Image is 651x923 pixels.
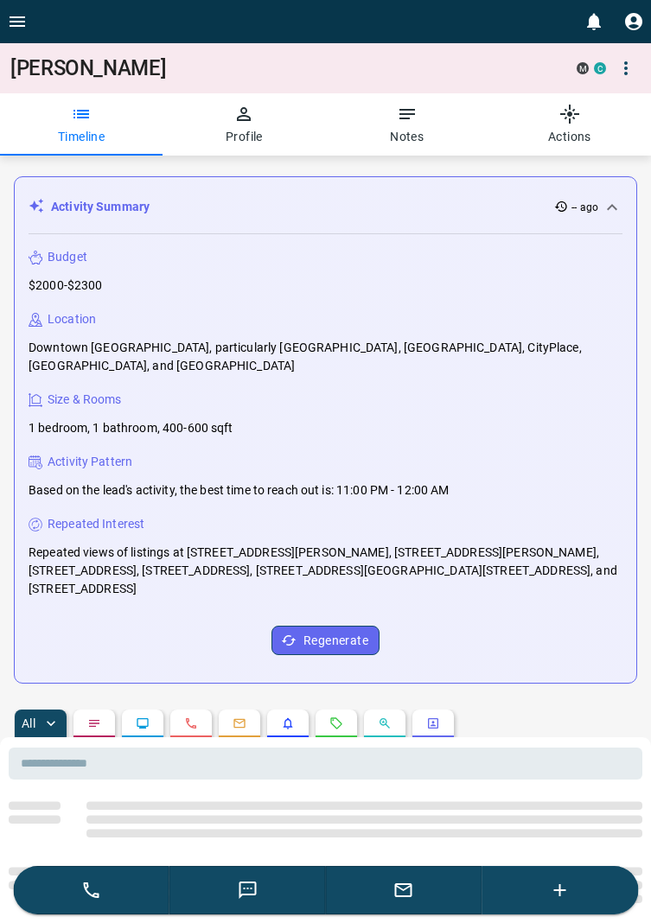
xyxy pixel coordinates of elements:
[378,716,392,730] svg: Opportunities
[184,716,198,730] svg: Calls
[281,716,295,730] svg: Listing Alerts
[136,716,150,730] svg: Lead Browsing Activity
[326,93,488,156] button: Notes
[571,200,598,215] p: -- ago
[271,626,380,655] button: Regenerate
[329,716,343,730] svg: Requests
[29,419,233,437] p: 1 bedroom, 1 bathroom, 400-600 sqft
[10,56,551,80] h1: [PERSON_NAME]
[29,339,622,375] p: Downtown [GEOGRAPHIC_DATA], particularly [GEOGRAPHIC_DATA], [GEOGRAPHIC_DATA], CityPlace, [GEOGRA...
[29,481,450,500] p: Based on the lead's activity, the best time to reach out is: 11:00 PM - 12:00 AM
[48,391,122,409] p: Size & Rooms
[48,515,144,533] p: Repeated Interest
[29,544,622,598] p: Repeated views of listings at [STREET_ADDRESS][PERSON_NAME], [STREET_ADDRESS][PERSON_NAME], [STRE...
[48,248,87,266] p: Budget
[87,716,101,730] svg: Notes
[616,4,651,39] button: Profile
[594,62,606,74] div: condos.ca
[233,716,246,730] svg: Emails
[577,62,589,74] div: mrloft.ca
[426,716,440,730] svg: Agent Actions
[48,453,132,471] p: Activity Pattern
[48,310,96,328] p: Location
[488,93,651,156] button: Actions
[163,93,325,156] button: Profile
[29,277,102,295] p: $2000-$2300
[29,191,622,223] div: Activity Summary-- ago
[22,717,35,729] p: All
[51,198,150,216] p: Activity Summary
